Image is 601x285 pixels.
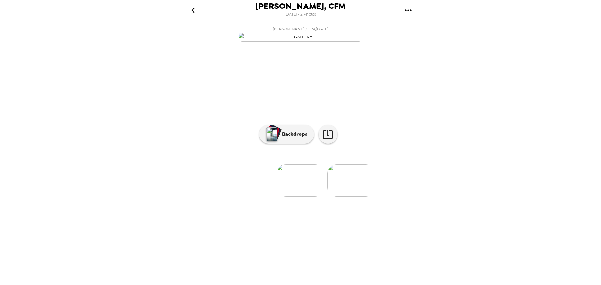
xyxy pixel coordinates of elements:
[279,130,307,138] p: Backdrops
[175,23,426,43] button: [PERSON_NAME], CFM,[DATE]
[238,33,363,42] img: gallery
[259,125,314,144] button: Backdrops
[273,25,329,33] span: [PERSON_NAME], CFM , [DATE]
[277,164,324,197] img: gallery
[255,2,346,10] span: [PERSON_NAME], CFM
[327,164,375,197] img: gallery
[285,10,317,19] span: [DATE] • 2 Photos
